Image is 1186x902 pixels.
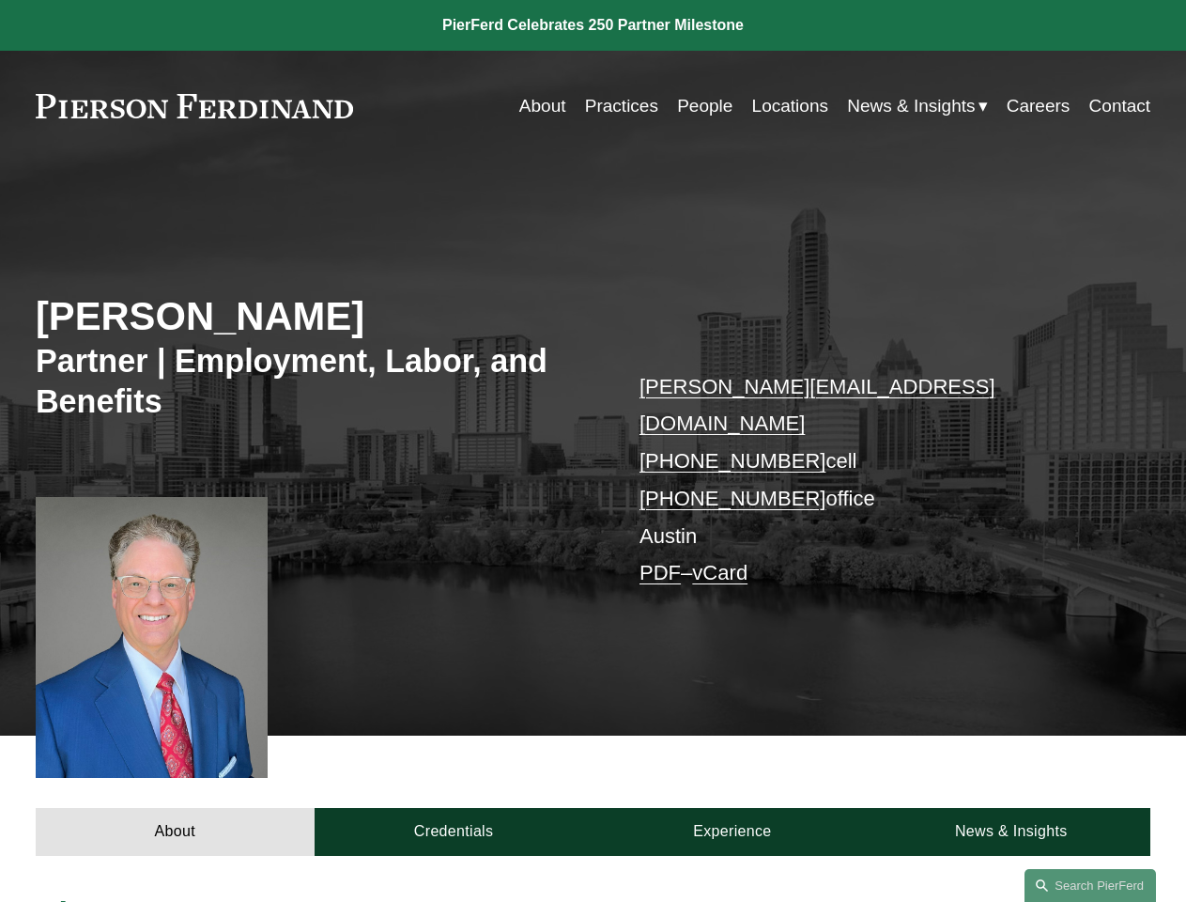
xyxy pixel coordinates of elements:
[585,88,658,124] a: Practices
[36,808,315,856] a: About
[1024,869,1156,902] a: Search this site
[847,88,987,124] a: folder dropdown
[1007,88,1070,124] a: Careers
[519,88,566,124] a: About
[639,368,1104,592] p: cell office Austin –
[677,88,732,124] a: People
[36,341,593,421] h3: Partner | Employment, Labor, and Benefits
[315,808,593,856] a: Credentials
[692,561,747,584] a: vCard
[36,293,593,341] h2: [PERSON_NAME]
[847,90,975,122] span: News & Insights
[639,561,681,584] a: PDF
[871,808,1150,856] a: News & Insights
[1089,88,1151,124] a: Contact
[752,88,828,124] a: Locations
[639,375,995,436] a: [PERSON_NAME][EMAIL_ADDRESS][DOMAIN_NAME]
[639,449,825,473] a: [PHONE_NUMBER]
[593,808,872,856] a: Experience
[639,487,825,510] a: [PHONE_NUMBER]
